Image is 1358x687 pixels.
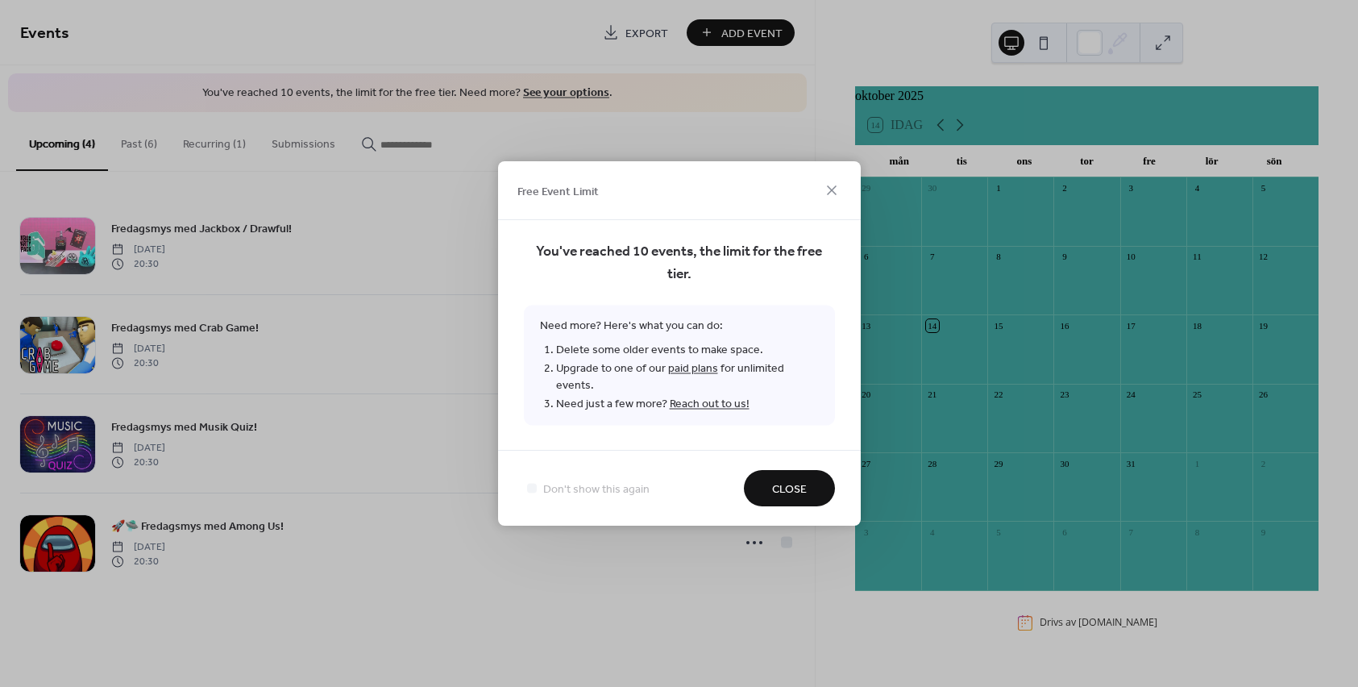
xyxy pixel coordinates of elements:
button: Close [744,470,835,506]
span: Don't show this again [543,481,650,498]
a: paid plans [668,358,718,380]
a: Reach out to us! [670,393,750,415]
span: You've reached 10 events, the limit for the free tier. [524,241,835,286]
li: Need just a few more? [556,395,819,414]
span: Free Event Limit [517,183,599,200]
li: Delete some older events to make space. [556,341,819,360]
span: Need more? Here's what you can do: [524,306,835,426]
span: Close [772,481,807,498]
li: Upgrade to one of our for unlimited events. [556,360,819,395]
